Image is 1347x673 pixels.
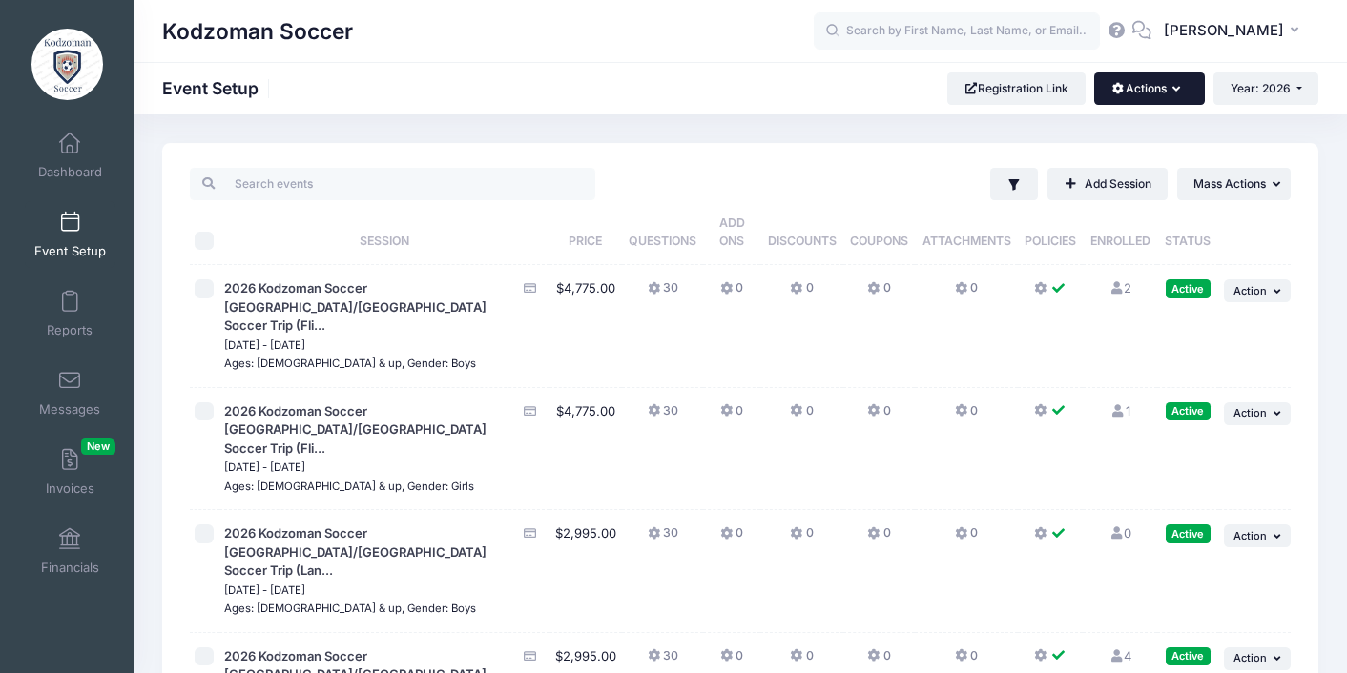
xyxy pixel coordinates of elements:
[162,78,275,98] h1: Event Setup
[720,402,743,430] button: 0
[1109,525,1131,540] a: 0
[1233,406,1267,419] span: Action
[34,243,106,259] span: Event Setup
[768,234,837,248] span: Discounts
[1224,524,1291,547] button: Action
[46,480,94,497] span: Invoices
[1224,279,1291,302] button: Action
[549,265,622,388] td: $4,775.00
[955,279,978,307] button: 0
[224,583,305,597] small: [DATE] - [DATE]
[629,234,696,248] span: Questions
[25,201,115,268] a: Event Setup
[224,357,476,370] small: Ages: [DEMOGRAPHIC_DATA] & up, Gender: Boys
[720,279,743,307] button: 0
[224,479,474,493] small: Ages: [DEMOGRAPHIC_DATA] & up, Gender: Girls
[1233,529,1267,542] span: Action
[1025,234,1076,248] span: Policies
[25,122,115,189] a: Dashboard
[1094,72,1204,105] button: Actions
[915,200,1018,265] th: Attachments
[843,200,915,265] th: Coupons
[1193,176,1266,191] span: Mass Actions
[41,560,99,576] span: Financials
[81,438,115,455] span: New
[790,524,813,552] button: 0
[224,525,487,578] span: 2026 Kodzoman Soccer [GEOGRAPHIC_DATA]/[GEOGRAPHIC_DATA] Soccer Trip (Lan...
[31,29,103,100] img: Kodzoman Soccer
[719,215,745,248] span: Add Ons
[1224,402,1291,425] button: Action
[1224,647,1291,670] button: Action
[1233,651,1267,664] span: Action
[25,438,115,505] a: InvoicesNew
[38,164,102,180] span: Dashboard
[648,524,678,552] button: 30
[648,402,678,430] button: 30
[523,527,538,540] i: Accepting Credit Card Payments
[1164,20,1284,41] span: [PERSON_NAME]
[39,401,100,418] span: Messages
[1083,200,1156,265] th: Enrolled
[1166,524,1211,542] div: Active
[549,200,622,265] th: Price
[523,282,538,295] i: Accepting Credit Card Payments
[25,359,115,426] a: Messages
[1157,200,1219,265] th: Status
[790,402,813,430] button: 0
[1231,81,1291,95] span: Year: 2026
[224,403,487,456] span: 2026 Kodzoman Soccer [GEOGRAPHIC_DATA]/[GEOGRAPHIC_DATA] Soccer Trip (Fli...
[1109,648,1131,663] a: 4
[622,200,704,265] th: Questions
[224,602,476,615] small: Ages: [DEMOGRAPHIC_DATA] & up, Gender: Boys
[760,200,843,265] th: Discounts
[955,402,978,430] button: 0
[523,405,538,418] i: Accepting Credit Card Payments
[1047,168,1168,200] a: Add Session
[224,460,305,474] small: [DATE] - [DATE]
[1177,168,1291,200] button: Mass Actions
[162,10,353,53] h1: Kodzoman Soccer
[1018,200,1083,265] th: Policies
[1166,647,1211,665] div: Active
[219,200,549,265] th: Session
[1109,403,1129,418] a: 1
[955,524,978,552] button: 0
[1233,284,1267,297] span: Action
[190,168,595,200] input: Search events
[549,510,622,633] td: $2,995.00
[867,402,890,430] button: 0
[224,338,305,352] small: [DATE] - [DATE]
[922,234,1011,248] span: Attachments
[1109,280,1131,296] a: 2
[47,322,93,338] span: Reports
[814,12,1100,51] input: Search by First Name, Last Name, or Email...
[25,518,115,584] a: Financials
[1213,72,1318,105] button: Year: 2026
[549,388,622,511] td: $4,775.00
[867,524,890,552] button: 0
[1166,279,1211,297] div: Active
[648,279,678,307] button: 30
[720,524,743,552] button: 0
[25,280,115,347] a: Reports
[790,279,813,307] button: 0
[1166,402,1211,420] div: Active
[867,279,890,307] button: 0
[523,650,538,663] i: Accepting Credit Card Payments
[703,200,760,265] th: Add Ons
[850,234,908,248] span: Coupons
[947,72,1086,105] a: Registration Link
[224,280,487,333] span: 2026 Kodzoman Soccer [GEOGRAPHIC_DATA]/[GEOGRAPHIC_DATA] Soccer Trip (Fli...
[1151,10,1318,53] button: [PERSON_NAME]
